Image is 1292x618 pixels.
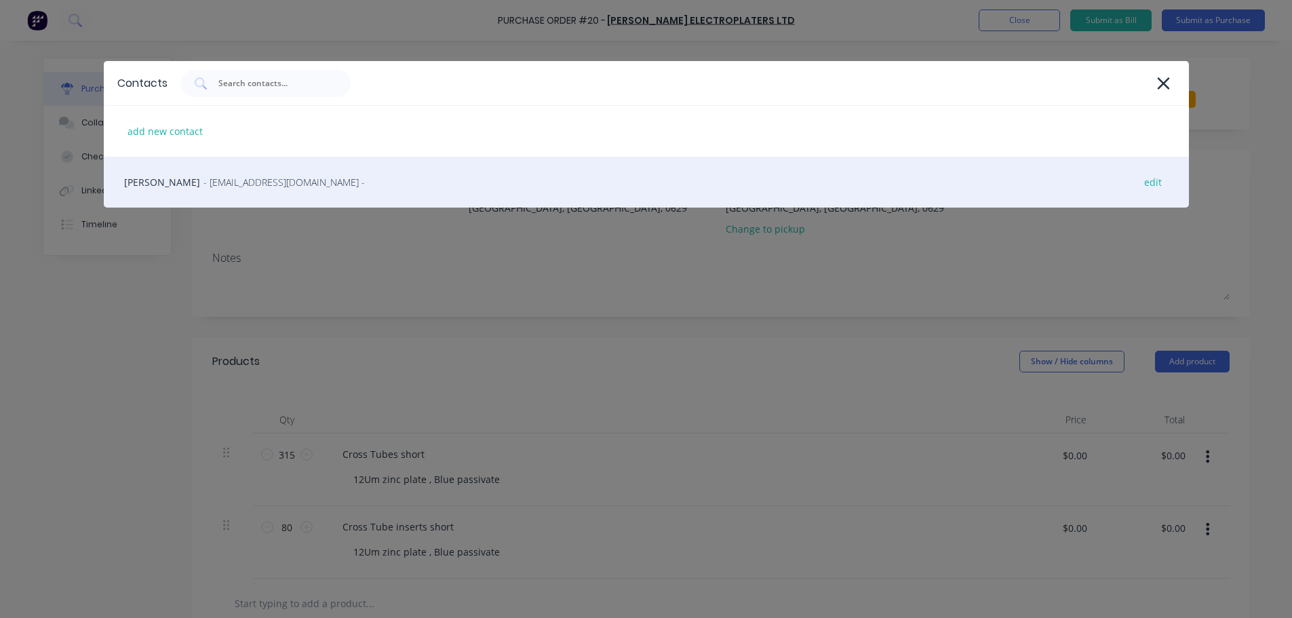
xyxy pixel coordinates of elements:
div: [PERSON_NAME] [104,157,1189,208]
div: Contacts [117,75,168,92]
span: - [EMAIL_ADDRESS][DOMAIN_NAME] - [203,175,365,189]
input: Search contacts... [217,77,330,90]
div: edit [1137,172,1169,193]
div: add new contact [121,121,210,142]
